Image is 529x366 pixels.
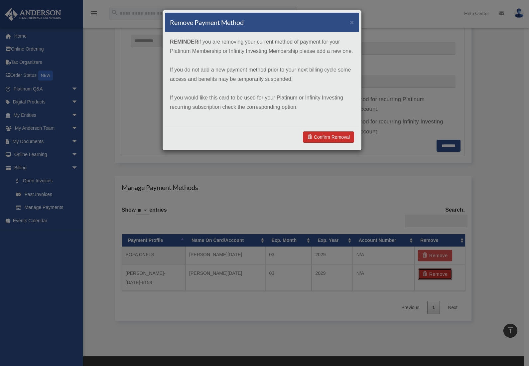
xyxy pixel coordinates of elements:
p: If you would like this card to be used for your Platinum or Infinity Investing recurring subscrip... [170,93,354,112]
a: Confirm Removal [303,131,354,143]
p: If you do not add a new payment method prior to your next billing cycle some access and benefits ... [170,65,354,84]
strong: REMINDER [170,39,198,45]
div: if you are removing your current method of payment for your Platinum Membership or Infinity Inves... [165,32,359,126]
button: × [350,19,354,26]
h4: Remove Payment Method [170,18,244,27]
